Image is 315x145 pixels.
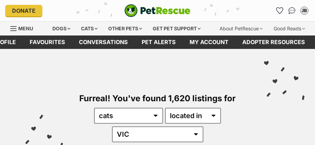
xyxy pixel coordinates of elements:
a: My account [183,35,235,49]
a: Adopter resources [235,35,312,49]
a: Favourites [274,5,285,16]
img: chat-41dd97257d64d25036548639549fe6c8038ab92f7586957e7f3b1b290dea8141.svg [288,7,296,14]
div: JB [301,7,308,14]
span: Menu [18,25,33,31]
div: Other pets [103,22,147,35]
a: Pet alerts [135,35,183,49]
a: Favourites [23,35,72,49]
a: conversations [72,35,135,49]
div: Dogs [48,22,75,35]
div: Get pet support [148,22,205,35]
span: Furreal! You've found 1,620 listings for [79,93,236,103]
button: My account [299,5,310,16]
a: Donate [5,5,42,17]
div: Good Reads [269,22,310,35]
ul: Account quick links [274,5,310,16]
div: About PetRescue [215,22,267,35]
img: logo-cat-932fe2b9b8326f06289b0f2fb663e598f794de774fb13d1741a6617ecf9a85b4.svg [124,4,191,17]
a: PetRescue [124,4,191,17]
div: Cats [76,22,102,35]
a: Conversations [286,5,297,16]
a: Menu [10,22,38,34]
